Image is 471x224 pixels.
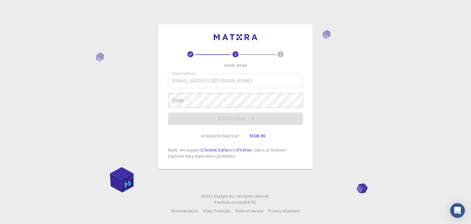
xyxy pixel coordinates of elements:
[268,208,300,214] a: Privacy statement
[244,200,257,205] span: [DATE] .
[280,52,281,56] text: 3
[214,199,243,206] span: Platform version
[203,208,230,214] a: Video Tutorials
[235,208,263,213] span: Terms of service
[214,194,236,199] span: Exabyte Inc.
[450,203,465,218] div: Open Intercom Messenger
[224,62,247,68] p: Verify email
[172,71,196,76] label: Email address
[214,193,236,199] a: Exabyte Inc.
[268,208,300,213] span: Privacy statement
[203,208,230,213] span: Video Tutorials
[235,208,263,214] a: Terms of service
[218,147,230,153] a: Safari
[201,133,239,139] p: Already on Mat3ra?
[171,208,198,214] a: Documentation
[171,208,198,213] span: Documentation
[201,193,214,199] span: © 2025
[237,193,270,199] span: All rights reserved.
[244,199,257,206] a: [DATE].
[168,147,303,159] p: Note: we support , and . Users of Internet Explorer may experience problems.
[235,52,236,56] text: 2
[201,147,217,153] a: Chrome
[244,130,270,142] button: Sign in
[238,147,251,153] a: Firefox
